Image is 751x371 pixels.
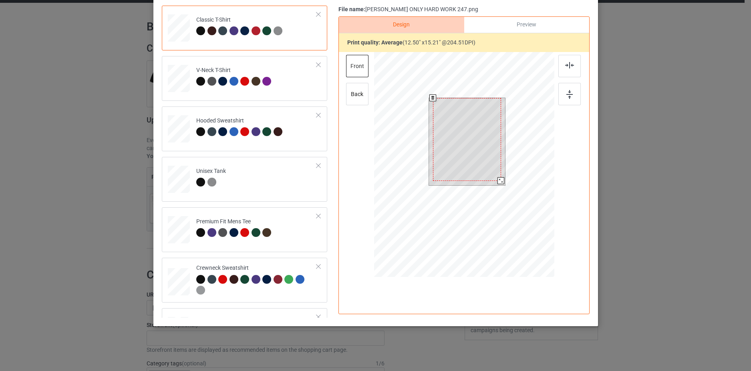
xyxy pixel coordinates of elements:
span: [PERSON_NAME] ONLY HARD WORK 247.png [365,6,478,12]
div: Crewneck Sweatshirt [162,258,327,303]
div: Premium Fit Mens Tee [196,218,274,237]
div: Unisex Tank [196,167,226,186]
div: Hooded Sweatshirt [162,106,327,151]
b: Print quality: [347,39,403,46]
img: svg+xml;base64,PD94bWwgdmVyc2lvbj0iMS4wIiBlbmNvZGluZz0iVVRGLTgiPz4KPHN2ZyB3aWR0aD0iMTZweCIgaGVpZ2... [566,90,573,99]
div: Classic T-Shirt [162,6,327,50]
div: V-Neck T-Shirt [196,66,274,85]
div: Premium Fit Mens Tee [162,207,327,252]
div: Crewneck Sweatshirt [196,264,317,294]
img: heather_texture.png [207,178,216,187]
div: Design [339,17,464,33]
div: Unisex Tank [162,157,327,202]
div: Preview [464,17,589,33]
div: V-Neck T-Shirt [162,56,327,101]
span: ( 12.50 " x 15.21 " @ 204.51 DPI) [403,39,475,46]
div: Hooded Sweatshirt [196,117,284,136]
div: front [346,55,368,77]
img: svg+xml;base64,PD94bWwgdmVyc2lvbj0iMS4wIiBlbmNvZGluZz0iVVRGLTgiPz4KPHN2ZyB3aWR0aD0iMjJweCIgaGVpZ2... [565,62,574,68]
span: File name: [338,6,365,12]
div: back [346,83,368,105]
span: average [381,39,403,46]
img: heather_texture.png [273,26,282,35]
div: Classic T-Shirt [196,16,284,35]
div: Long Sleeve Tee [162,308,327,353]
